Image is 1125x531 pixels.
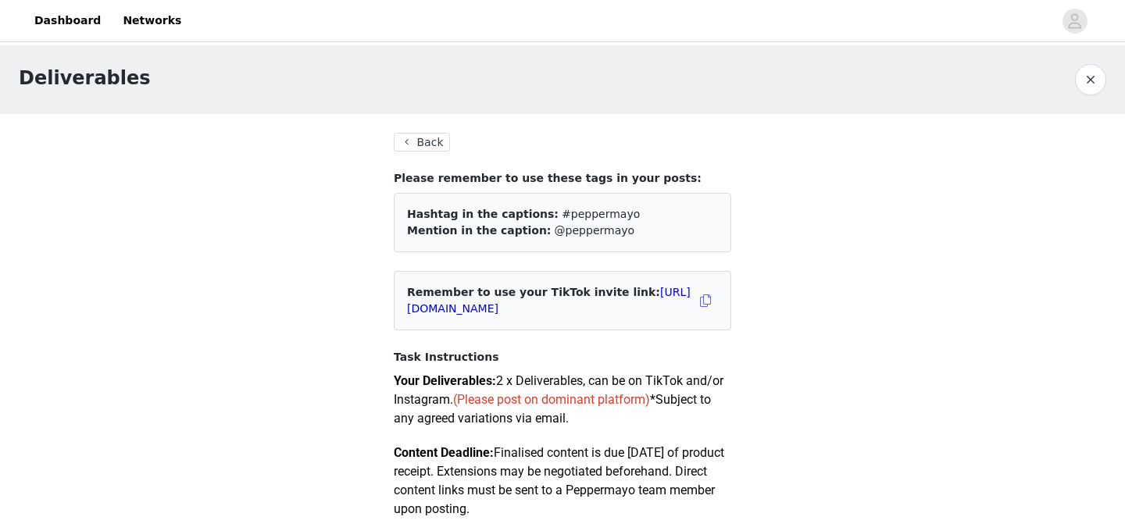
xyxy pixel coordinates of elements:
[19,64,151,92] h1: Deliverables
[394,170,731,187] h4: Please remember to use these tags in your posts:
[394,373,723,426] span: 2 x Deliverables, can be on TikTok and/or Instagram. *Subject to any agreed variations via email.
[394,373,496,388] strong: Your Deliverables:
[407,208,559,220] span: Hashtag in the captions:
[453,392,650,407] span: (Please post on dominant platform)
[394,445,724,516] span: Finalised content is due [DATE] of product receipt. Extensions may be negotiated beforehand. Dire...
[394,349,731,365] h4: Task Instructions
[113,3,191,38] a: Networks
[407,286,691,315] span: Remember to use your TikTok invite link:
[407,224,551,237] span: Mention in the caption:
[555,224,634,237] span: @peppermayo
[562,208,640,220] span: #peppermayo
[1067,9,1082,34] div: avatar
[25,3,110,38] a: Dashboard
[394,445,494,460] strong: Content Deadline:
[394,133,450,151] button: Back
